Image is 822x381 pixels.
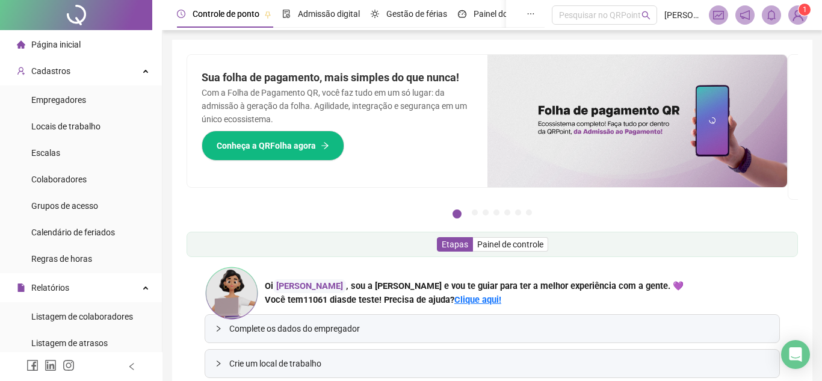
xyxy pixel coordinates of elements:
span: Complete os dados do empregador [229,322,770,335]
span: Escalas [31,148,60,158]
span: bell [766,10,777,20]
span: de teste! Precisa de ajuda? [347,294,454,305]
span: Painel do DP [474,9,521,19]
span: sun [371,10,379,18]
span: instagram [63,359,75,371]
span: Admissão digital [298,9,360,19]
button: 2 [472,209,478,215]
span: 1 [803,5,807,14]
div: Open Intercom Messenger [781,340,810,369]
span: notification [740,10,750,20]
span: Etapas [442,240,468,249]
img: ana-icon.cad42e3e8b8746aecfa2.png [205,266,259,320]
span: Listagem de atrasos [31,338,108,348]
span: facebook [26,359,39,371]
div: Crie um local de trabalho [205,350,779,377]
span: Controle de ponto [193,9,259,19]
span: Relatórios [31,283,69,293]
span: search [641,11,650,20]
span: Regras de horas [31,254,92,264]
img: banner%2F8d14a306-6205-4263-8e5b-06e9a85ad873.png [487,55,788,187]
span: dashboard [458,10,466,18]
img: 91704 [789,6,807,24]
div: Complete os dados do empregador [205,315,779,342]
span: left [128,362,136,371]
span: dias [330,294,347,305]
span: Gestão de férias [386,9,447,19]
span: Conheça a QRFolha agora [217,139,316,152]
button: 5 [504,209,510,215]
h2: Sua folha de pagamento, mais simples do que nunca! [202,69,473,86]
span: home [17,40,25,49]
button: Conheça a QRFolha agora [202,131,344,161]
span: Crie um local de trabalho [229,357,770,370]
span: Empregadores [31,95,86,105]
p: Com a Folha de Pagamento QR, você faz tudo em um só lugar: da admissão à geração da folha. Agilid... [202,86,473,126]
div: Oi , sou a [PERSON_NAME] e vou te guiar para ter a melhor experiência com a gente. 💜 [265,279,684,293]
span: pushpin [264,11,271,18]
span: collapsed [215,360,222,367]
button: 4 [493,209,499,215]
span: file-done [282,10,291,18]
span: ellipsis [527,10,535,18]
button: 3 [483,209,489,215]
span: fund [713,10,724,20]
span: Locais de trabalho [31,122,100,131]
span: user-add [17,67,25,75]
a: Clique aqui! [454,294,501,305]
span: Painel de controle [477,240,543,249]
span: clock-circle [177,10,185,18]
span: Grupos de acesso [31,201,98,211]
span: Calendário de feriados [31,228,115,237]
span: Cadastros [31,66,70,76]
span: linkedin [45,359,57,371]
button: 1 [453,209,462,218]
button: 6 [515,209,521,215]
span: Listagem de colaboradores [31,312,133,321]
span: Colaboradores [31,175,87,184]
div: [PERSON_NAME] [273,279,346,293]
span: collapsed [215,325,222,332]
button: 7 [526,209,532,215]
span: 11061 [303,294,347,305]
span: [PERSON_NAME] [664,8,702,22]
span: Você tem [265,294,303,305]
span: Página inicial [31,40,81,49]
span: file [17,283,25,292]
span: arrow-right [321,141,329,150]
sup: Atualize o seu contato no menu Meus Dados [799,4,811,16]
